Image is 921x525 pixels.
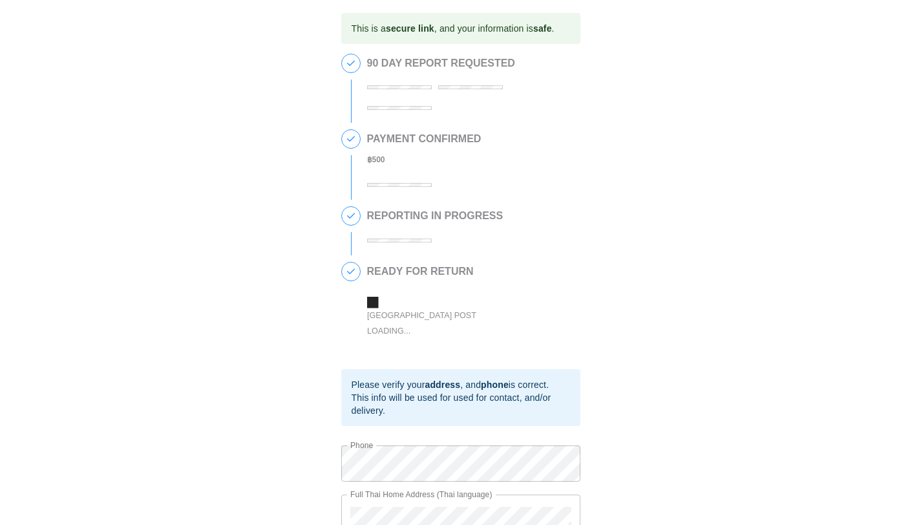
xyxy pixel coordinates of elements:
[367,210,503,222] h2: REPORTING IN PROGRESS
[367,308,503,338] div: [GEOGRAPHIC_DATA] Post Loading...
[352,391,570,417] div: This info will be used for used for contact, and/or delivery.
[367,133,482,145] h2: PAYMENT CONFIRMED
[367,155,385,164] b: ฿ 500
[481,380,509,390] b: phone
[352,378,570,391] div: Please verify your , and is correct.
[425,380,460,390] b: address
[342,54,360,72] span: 1
[342,130,360,148] span: 2
[352,17,555,40] div: This is a , and your information is .
[342,262,360,281] span: 4
[342,207,360,225] span: 3
[533,23,552,34] b: safe
[386,23,434,34] b: secure link
[367,266,561,277] h2: READY FOR RETURN
[367,58,574,69] h2: 90 DAY REPORT REQUESTED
